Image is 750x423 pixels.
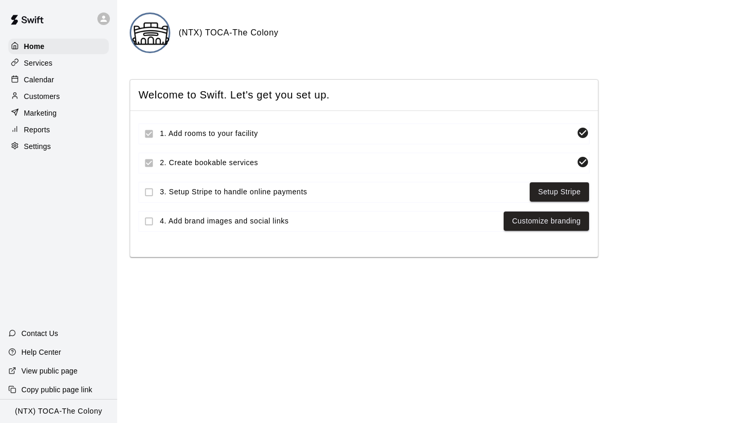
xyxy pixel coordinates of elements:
a: Marketing [8,105,109,121]
p: Contact Us [21,328,58,339]
p: Help Center [21,347,61,357]
span: 3. Setup Stripe to handle online payments [160,186,526,197]
a: Customers [8,89,109,104]
a: Reports [8,122,109,138]
a: Calendar [8,72,109,88]
button: Setup Stripe [530,182,589,202]
p: View public page [21,366,78,376]
a: Settings [8,139,109,154]
h6: (NTX) TOCA-The Colony [179,26,279,40]
span: Welcome to Swift. Let's get you set up. [139,88,590,102]
span: 1. Add rooms to your facility [160,128,572,139]
a: Home [8,39,109,54]
p: Home [24,41,45,52]
span: 2. Create bookable services [160,157,572,168]
a: Setup Stripe [538,185,581,198]
p: Calendar [24,74,54,85]
a: Customize branding [512,215,581,228]
p: Services [24,58,53,68]
img: (NTX) TOCA-The Colony logo [131,14,170,53]
p: Settings [24,141,51,152]
p: Copy public page link [21,384,92,395]
p: Marketing [24,108,57,118]
span: 4. Add brand images and social links [160,216,499,227]
p: Reports [24,125,50,135]
p: Customers [24,91,60,102]
a: Services [8,55,109,71]
button: Customize branding [504,211,589,231]
p: (NTX) TOCA-The Colony [15,406,103,417]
